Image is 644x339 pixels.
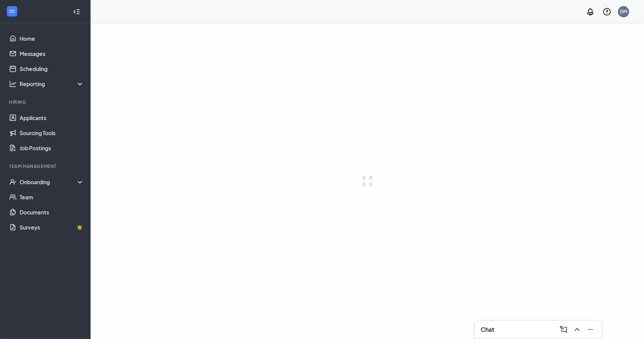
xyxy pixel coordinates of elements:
[20,31,84,46] a: Home
[603,7,612,16] svg: QuestionInfo
[73,8,80,15] svg: Collapse
[20,205,84,220] a: Documents
[20,140,84,156] a: Job Postings
[570,324,583,336] button: ChevronUp
[586,325,595,334] svg: Minimize
[584,324,596,336] button: Minimize
[586,7,595,16] svg: Notifications
[20,61,84,76] a: Scheduling
[620,8,627,15] div: DM
[20,190,84,205] a: Team
[20,125,84,140] a: Sourcing Tools
[20,80,85,88] div: Reporting
[20,110,84,125] a: Applicants
[9,163,83,169] div: Team Management
[557,324,569,336] button: ComposeMessage
[20,46,84,61] a: Messages
[8,8,16,15] svg: WorkstreamLogo
[9,178,17,186] svg: UserCheck
[9,99,83,105] div: Hiring
[573,325,582,334] svg: ChevronUp
[559,325,568,334] svg: ComposeMessage
[9,80,17,88] svg: Analysis
[20,178,85,186] div: Onboarding
[481,325,494,334] h3: Chat
[20,220,84,235] a: SurveysCrown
